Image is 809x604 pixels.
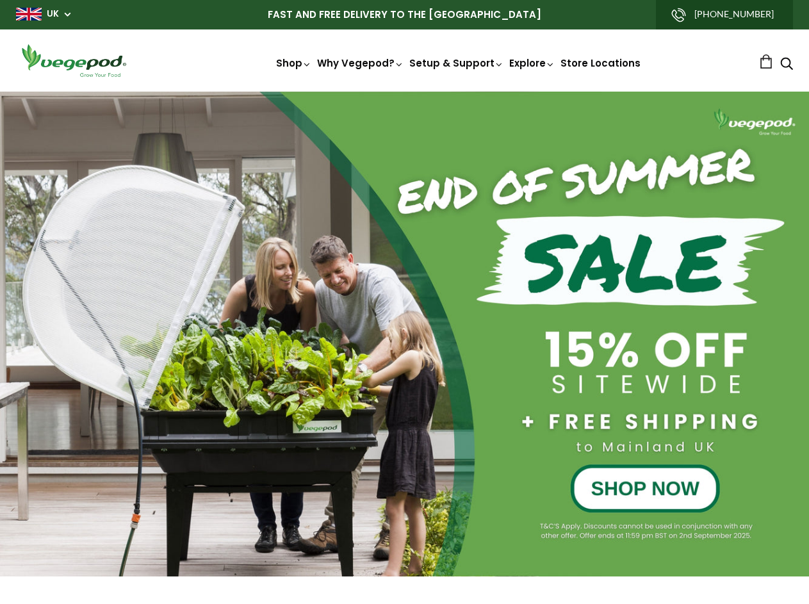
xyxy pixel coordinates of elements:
a: Explore [509,56,555,70]
img: Vegepod [16,42,131,79]
a: UK [47,8,59,20]
a: Setup & Support [409,56,504,70]
a: Search [780,58,793,72]
a: Shop [276,56,312,70]
a: Why Vegepod? [317,56,404,70]
img: gb_large.png [16,8,42,20]
a: Store Locations [560,56,641,70]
